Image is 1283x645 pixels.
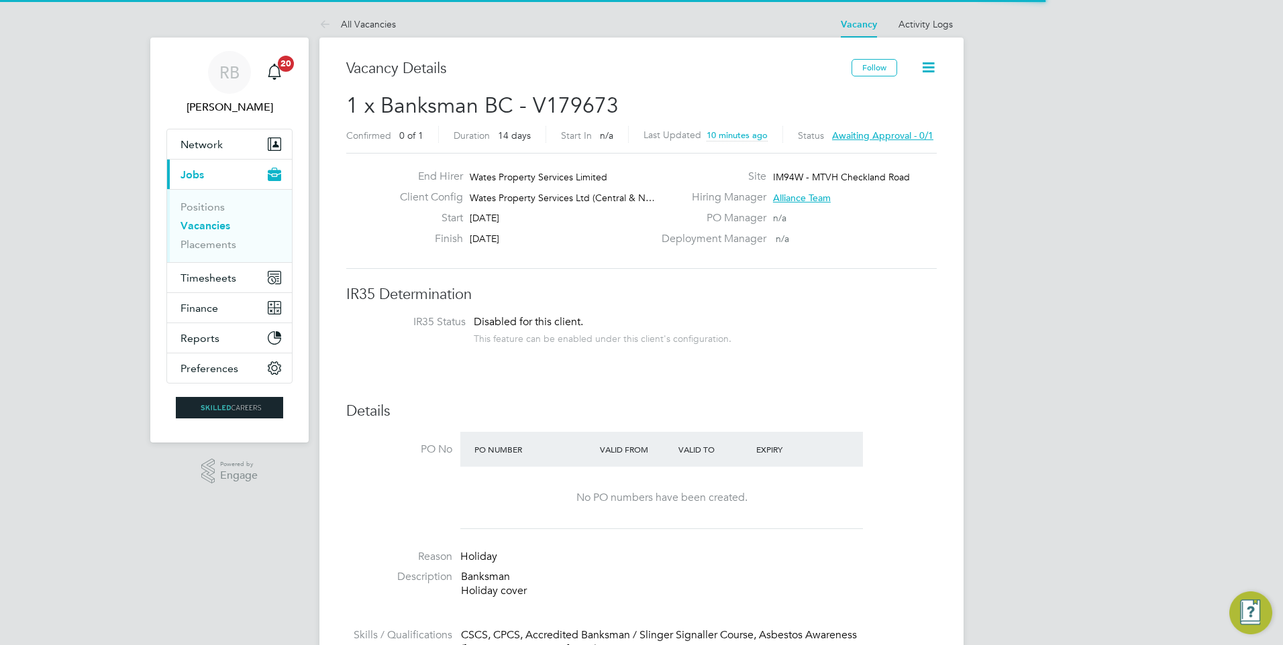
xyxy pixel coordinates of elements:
div: This feature can be enabled under this client's configuration. [474,329,731,345]
span: Finance [181,302,218,314]
button: Engage Resource Center [1229,591,1272,634]
span: [DATE] [470,212,499,224]
label: Reason [346,550,452,564]
span: Timesheets [181,272,236,284]
a: Go to home page [166,397,293,418]
button: Finance [167,293,292,322]
label: Site [654,170,766,184]
a: Powered byEngage [201,459,258,484]
nav: Main navigation [150,38,309,443]
label: PO No [346,443,452,457]
span: IM94W - MTVH Checkland Road [773,171,910,183]
button: Follow [852,59,897,76]
span: Wates Property Services Limited [470,171,607,183]
h3: IR35 Determination [346,285,937,304]
button: Preferences [167,353,292,383]
label: Client Config [389,190,463,204]
label: Finish [389,232,463,246]
label: Confirmed [346,129,391,141]
span: 20 [278,56,294,72]
span: Preferences [181,362,238,375]
span: 0 of 1 [399,129,423,141]
label: PO Manager [654,211,766,225]
h3: Details [346,402,937,421]
div: Jobs [167,189,292,262]
span: n/a [773,212,786,224]
a: Placements [181,238,236,251]
a: Vacancy [841,19,877,30]
div: Valid To [675,437,754,461]
span: Holiday [460,550,497,563]
span: 1 x Banksman BC - V179673 [346,93,619,119]
button: Timesheets [167,263,292,292]
span: Powered by [220,459,258,470]
span: RB [219,64,240,81]
label: Skills / Qualifications [346,628,452,642]
span: Disabled for this client. [474,315,583,329]
a: Activity Logs [899,18,953,30]
label: End Hirer [389,170,463,184]
label: Deployment Manager [654,232,766,246]
span: Alliance Team [773,192,831,204]
label: Hiring Manager [654,190,766,204]
span: n/a [600,129,613,141]
span: Wates Property Services Ltd (Central & N… [470,192,655,204]
div: Expiry [753,437,831,461]
label: Status [798,129,824,141]
div: PO Number [471,437,597,461]
a: Vacancies [181,219,230,232]
button: Reports [167,323,292,353]
label: Description [346,570,452,584]
span: [DATE] [470,233,499,245]
span: Jobs [181,168,204,181]
a: 20 [261,51,288,94]
label: Start In [561,129,592,141]
span: Reports [181,332,219,345]
a: Positions [181,200,225,213]
label: IR35 Status [360,315,466,329]
a: All Vacancies [319,18,396,30]
span: Ryan Burns [166,99,293,115]
label: Last Updated [644,129,701,141]
p: Banksman Holiday cover [461,570,937,598]
div: No PO numbers have been created. [474,491,850,505]
a: RB[PERSON_NAME] [166,51,293,115]
button: Jobs [167,160,292,189]
label: Start [389,211,463,225]
div: Valid From [597,437,675,461]
span: 14 days [498,129,531,141]
img: skilledcareers-logo-retina.png [176,397,283,418]
span: Network [181,138,223,151]
span: 10 minutes ago [707,129,768,141]
span: Awaiting approval - 0/1 [832,129,933,141]
span: Engage [220,470,258,481]
button: Network [167,129,292,159]
span: n/a [776,233,789,245]
h3: Vacancy Details [346,59,852,78]
label: Duration [454,129,490,141]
